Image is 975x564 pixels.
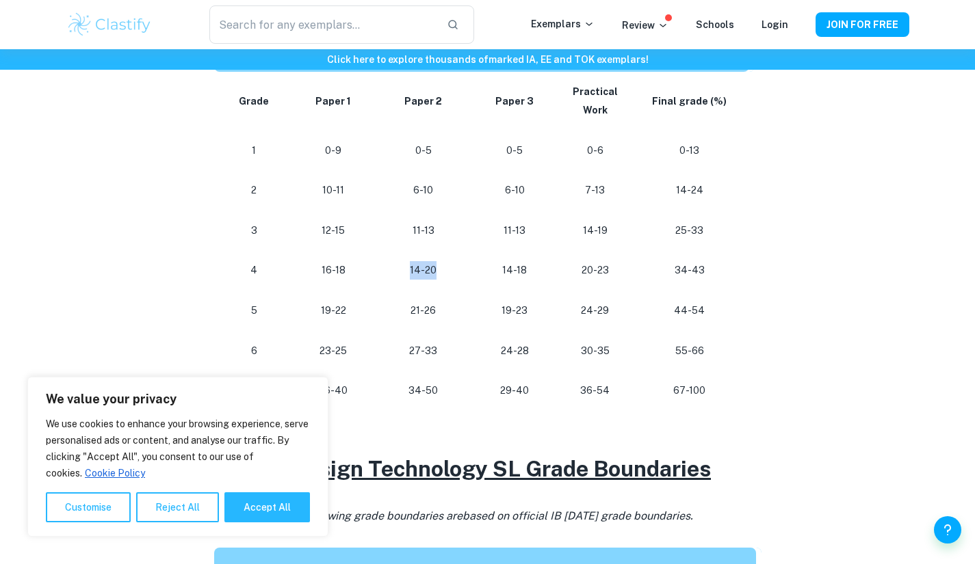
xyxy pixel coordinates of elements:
p: 19-23 [480,301,549,320]
p: 29-40 [480,381,549,400]
p: 20-23 [571,261,619,280]
p: 21-26 [389,301,458,320]
i: The following grade boundaries are [283,509,693,522]
p: 23-25 [300,342,366,360]
p: 0-5 [480,142,549,160]
a: Login [762,19,788,30]
p: 25-33 [640,221,738,240]
p: 14-24 [640,181,738,200]
img: Clastify logo [66,11,153,38]
p: 0-6 [571,142,619,160]
p: 67-100 [640,381,738,400]
p: 44-54 [640,301,738,320]
p: 27-33 [389,342,458,360]
p: We value your privacy [46,391,310,407]
p: 6-10 [389,181,458,200]
input: Search for any exemplars... [209,5,435,44]
u: IB Design Technology SL Grade Boundaries [264,456,711,481]
strong: Grade [239,96,269,107]
div: We value your privacy [27,377,328,537]
strong: Paper 3 [495,96,534,107]
button: Reject All [136,492,219,522]
strong: Final grade (%) [652,96,727,107]
button: Help and Feedback [934,516,961,543]
p: 0-9 [300,142,366,160]
p: 6-10 [480,181,549,200]
button: JOIN FOR FREE [816,12,909,37]
p: 19-22 [300,301,366,320]
button: Accept All [224,492,310,522]
p: 7-13 [571,181,619,200]
strong: Paper 2 [404,96,442,107]
p: 5 [231,301,278,320]
p: 14-19 [571,221,619,240]
p: Review [622,18,668,33]
p: 0-13 [640,142,738,160]
p: 11-13 [389,221,458,240]
p: 24-29 [571,301,619,320]
p: 26-40 [300,381,366,400]
strong: Practical Work [573,86,618,116]
p: 0-5 [389,142,458,160]
p: 14-20 [389,261,458,280]
p: Exemplars [531,16,595,31]
h6: Click here to explore thousands of marked IA, EE and TOK exemplars ! [3,52,972,67]
p: 24-28 [480,342,549,360]
p: 55-66 [640,342,738,360]
a: Schools [696,19,734,30]
p: We use cookies to enhance your browsing experience, serve personalised ads or content, and analys... [46,416,310,481]
strong: Paper 1 [315,96,351,107]
p: 4 [231,261,278,280]
p: 11-13 [480,221,549,240]
p: 34-43 [640,261,738,280]
p: 3 [231,221,278,240]
p: 1 [231,142,278,160]
p: 30-35 [571,342,619,360]
p: 12-15 [300,221,366,240]
p: 36-54 [571,381,619,400]
p: 10-11 [300,181,366,200]
p: 2 [231,181,278,200]
p: 16-18 [300,261,366,280]
button: Customise [46,492,131,522]
span: based on official IB [DATE] grade boundaries. [463,509,693,522]
p: 34-50 [389,381,458,400]
p: 6 [231,342,278,360]
a: Cookie Policy [84,467,146,479]
p: 14-18 [480,261,549,280]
